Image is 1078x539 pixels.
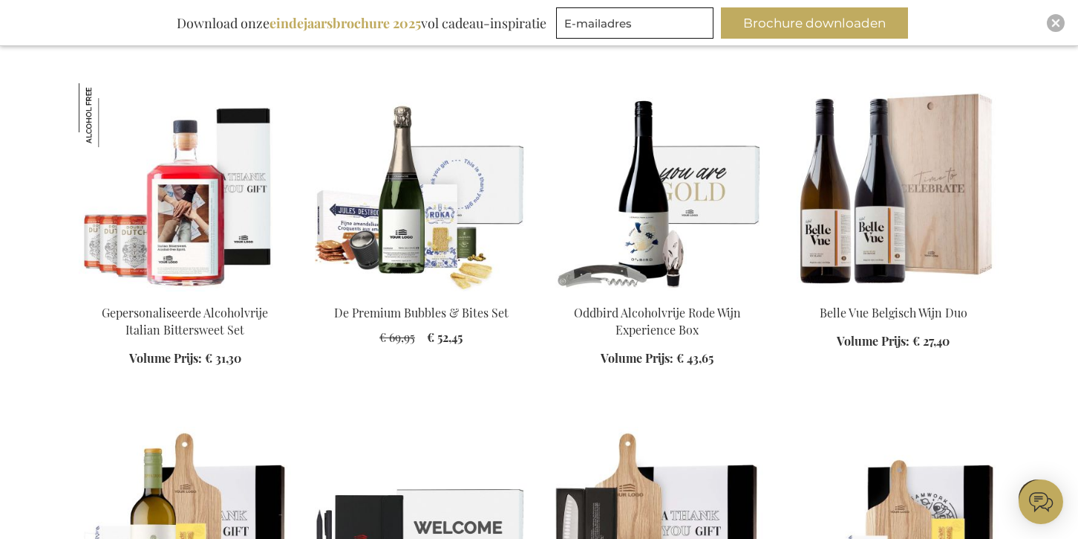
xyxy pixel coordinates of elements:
[574,305,741,338] a: Oddbird Alcoholvrije Rode Wijn Experience Box
[315,83,527,291] img: The Premium Bubbles & Bites Set
[315,285,527,300] a: The Premium Bubbles & Bites Set
[1051,19,1060,28] img: Close
[601,350,713,367] a: Volume Prijs: € 43,65
[551,285,763,300] a: Oddbird Non-Alcoholic Red Wine Experience Box
[601,350,673,366] span: Volume Prijs:
[721,7,908,39] button: Brochure downloaden
[551,83,763,291] img: Oddbird Non-Alcoholic Red Wine Experience Box
[79,83,291,291] img: Personalised Non-Alcoholic Italian Bittersweet Set
[205,350,241,366] span: € 31,30
[556,7,713,39] input: E-mailadres
[912,333,950,349] span: € 27,40
[427,329,463,345] span: € 52,45
[102,305,268,338] a: Gepersonaliseerde Alcoholvrije Italian Bittersweet Set
[79,83,143,147] img: Gepersonaliseerde Alcoholvrije Italian Bittersweet Set
[1019,480,1063,524] iframe: belco-activator-frame
[676,350,713,366] span: € 43,65
[837,333,909,349] span: Volume Prijs:
[556,7,718,43] form: marketing offers and promotions
[334,305,509,320] a: De Premium Bubbles & Bites Set
[820,305,967,320] a: Belle Vue Belgisch Wijn Duo
[269,14,421,32] b: eindejaarsbrochure 2025
[379,329,415,345] span: € 69,95
[1047,14,1065,32] div: Close
[129,350,202,366] span: Volume Prijs:
[787,83,999,291] img: Belle Vue Belgisch Wijn Duo
[837,333,950,350] a: Volume Prijs: € 27,40
[787,285,999,300] a: Belle Vue Belgisch Wijn Duo
[170,7,553,39] div: Download onze vol cadeau-inspiratie
[79,285,291,300] a: Personalised Non-Alcoholic Italian Bittersweet Set Gepersonaliseerde Alcoholvrije Italian Bitters...
[129,350,241,367] a: Volume Prijs: € 31,30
